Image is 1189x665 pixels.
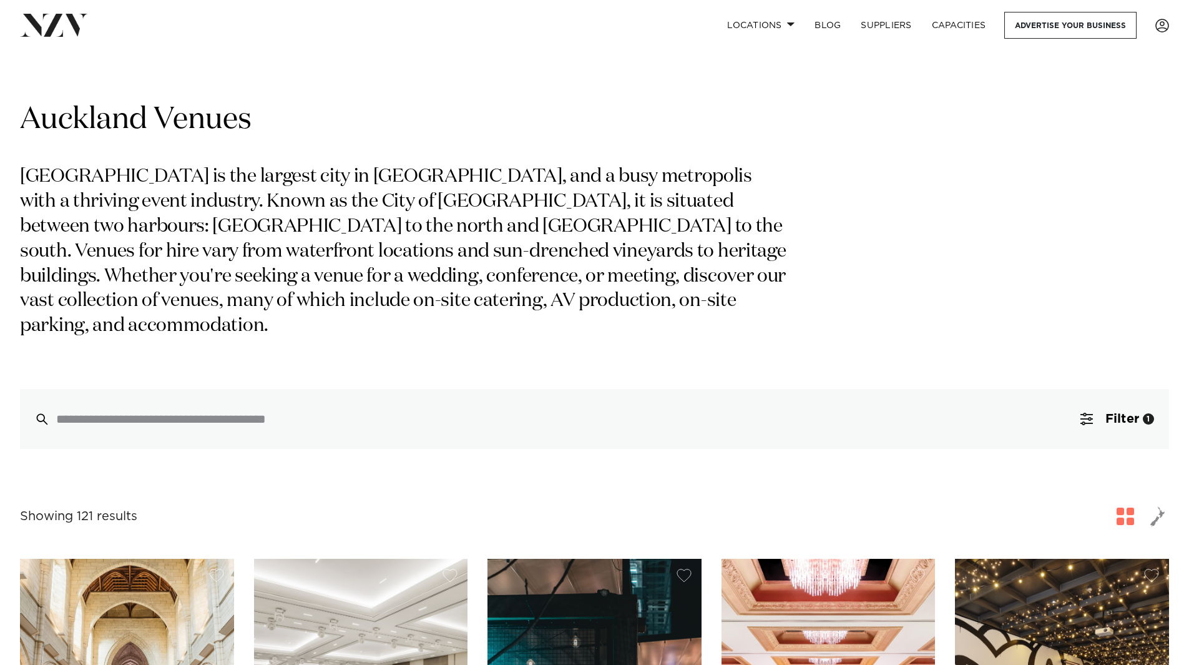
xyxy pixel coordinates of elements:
[20,165,791,339] p: [GEOGRAPHIC_DATA] is the largest city in [GEOGRAPHIC_DATA], and a busy metropolis with a thriving...
[20,14,88,36] img: nzv-logo.png
[717,12,805,39] a: Locations
[851,12,921,39] a: SUPPLIERS
[1065,389,1169,449] button: Filter1
[20,507,137,526] div: Showing 121 results
[922,12,996,39] a: Capacities
[20,101,1169,140] h1: Auckland Venues
[1105,413,1139,425] span: Filter
[805,12,851,39] a: BLOG
[1004,12,1137,39] a: Advertise your business
[1143,413,1154,425] div: 1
